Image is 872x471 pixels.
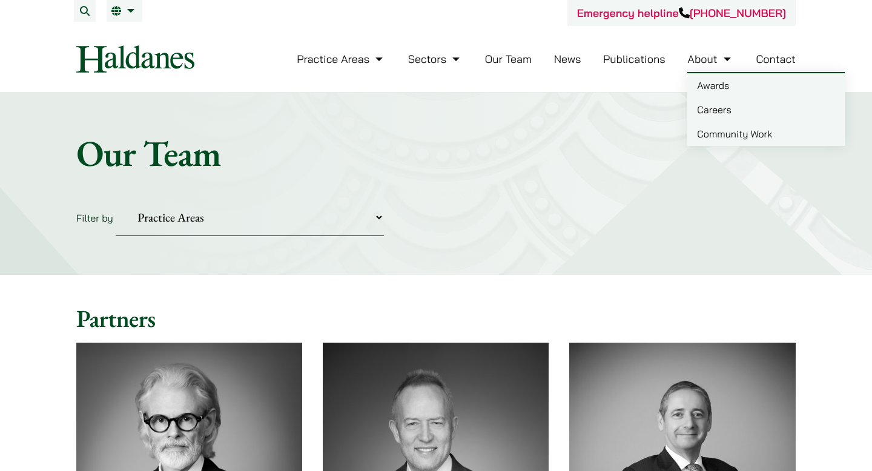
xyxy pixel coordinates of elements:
img: Logo of Haldanes [76,45,194,73]
a: Sectors [408,52,463,66]
a: Our Team [485,52,532,66]
a: Publications [603,52,666,66]
a: Practice Areas [297,52,386,66]
a: EN [111,6,137,16]
label: Filter by [76,212,113,224]
a: Careers [687,97,845,122]
a: Community Work [687,122,845,146]
a: Emergency helpline[PHONE_NUMBER] [577,6,786,20]
a: Awards [687,73,845,97]
h1: Our Team [76,131,796,175]
a: About [687,52,733,66]
h2: Partners [76,304,796,333]
a: Contact [756,52,796,66]
a: News [554,52,581,66]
